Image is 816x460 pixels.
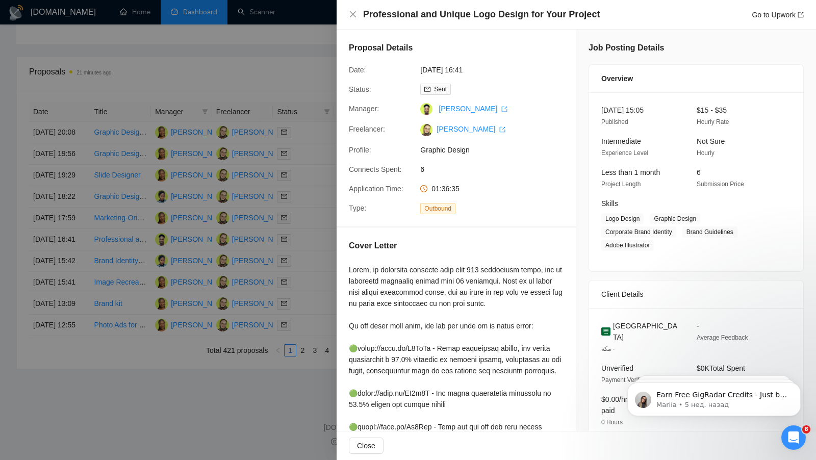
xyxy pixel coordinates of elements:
[349,125,385,133] span: Freelancer:
[420,64,573,75] span: [DATE] 16:41
[650,213,700,224] span: Graphic Design
[697,334,748,341] span: Average Feedback
[349,66,366,74] span: Date:
[499,126,505,133] span: export
[601,280,791,308] div: Client Details
[424,86,430,92] span: mail
[601,419,623,426] span: 0 Hours
[697,137,725,145] span: Not Sure
[752,11,804,19] a: Go to Upworkexport
[439,105,507,113] a: [PERSON_NAME] export
[437,125,505,133] a: [PERSON_NAME] export
[420,203,455,214] span: Outbound
[601,364,633,372] span: Unverified
[601,118,628,125] span: Published
[431,185,460,193] span: 01:36:35
[802,425,810,433] span: 8
[601,213,644,224] span: Logo Design
[601,395,677,415] span: $0.00/hr avg hourly rate paid
[798,12,804,18] span: export
[363,8,600,21] h4: Professional and Unique Logo Design for Your Project
[349,185,403,193] span: Application Time:
[601,199,618,208] span: Skills
[349,10,357,18] span: close
[697,149,715,157] span: Hourly
[697,106,727,114] span: $15 - $35
[601,106,644,114] span: [DATE] 15:05
[682,226,737,238] span: Brand Guidelines
[349,165,402,173] span: Connects Spent:
[589,42,664,54] h5: Job Posting Details
[601,326,610,337] img: 🇸🇦
[601,137,641,145] span: Intermediate
[357,440,375,451] span: Close
[601,240,654,251] span: Adobe Illustrator
[601,168,660,176] span: Less than 1 month
[349,105,379,113] span: Manager:
[349,438,384,454] button: Close
[697,168,701,176] span: 6
[601,181,641,188] span: Project Length
[349,146,371,154] span: Profile:
[612,361,816,432] iframe: Intercom notifications сообщение
[697,322,699,330] span: -
[349,42,413,54] h5: Proposal Details
[434,86,447,93] span: Sent
[601,149,648,157] span: Experience Level
[697,181,744,188] span: Submission Price
[349,204,366,212] span: Type:
[601,73,633,84] span: Overview
[349,10,357,19] button: Close
[420,164,573,175] span: 6
[601,345,615,352] span: مكه -
[601,376,657,384] span: Payment Verification
[349,85,371,93] span: Status:
[420,124,432,136] img: c1ANJdDIEFa5DN5yolPp7_u0ZhHZCEfhnwVqSjyrCV9hqZg5SCKUb7hD_oUrqvcJOM
[420,185,427,192] span: clock-circle
[781,425,806,450] iframe: Intercom live chat
[420,144,573,156] span: Graphic Design
[697,118,729,125] span: Hourly Rate
[601,226,676,238] span: Corporate Brand Identity
[349,240,397,252] h5: Cover Letter
[501,106,507,112] span: export
[613,320,680,343] span: [GEOGRAPHIC_DATA]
